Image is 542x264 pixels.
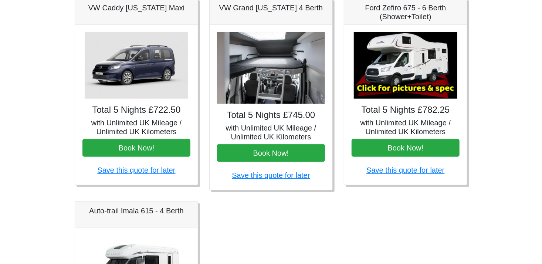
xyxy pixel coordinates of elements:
[354,32,457,99] img: Ford Zefiro 675 - 6 Berth (Shower+Toilet)
[97,166,175,174] a: Save this quote for later
[217,32,325,104] img: VW Grand California 4 Berth
[217,123,325,141] h5: with Unlimited UK Mileage / Unlimited UK Kilometers
[82,3,190,12] h5: VW Caddy [US_STATE] Maxi
[352,3,460,21] h5: Ford Zefiro 675 - 6 Berth (Shower+Toilet)
[366,166,444,174] a: Save this quote for later
[82,139,190,157] button: Book Now!
[352,118,460,136] h5: with Unlimited UK Mileage / Unlimited UK Kilometers
[217,110,325,121] h4: Total 5 Nights £745.00
[82,105,190,115] h4: Total 5 Nights £722.50
[217,144,325,162] button: Book Now!
[85,32,188,99] img: VW Caddy California Maxi
[217,3,325,12] h5: VW Grand [US_STATE] 4 Berth
[232,171,310,179] a: Save this quote for later
[82,118,190,136] h5: with Unlimited UK Mileage / Unlimited UK Kilometers
[82,206,190,215] h5: Auto-trail Imala 615 - 4 Berth
[352,105,460,115] h4: Total 5 Nights £782.25
[352,139,460,157] button: Book Now!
